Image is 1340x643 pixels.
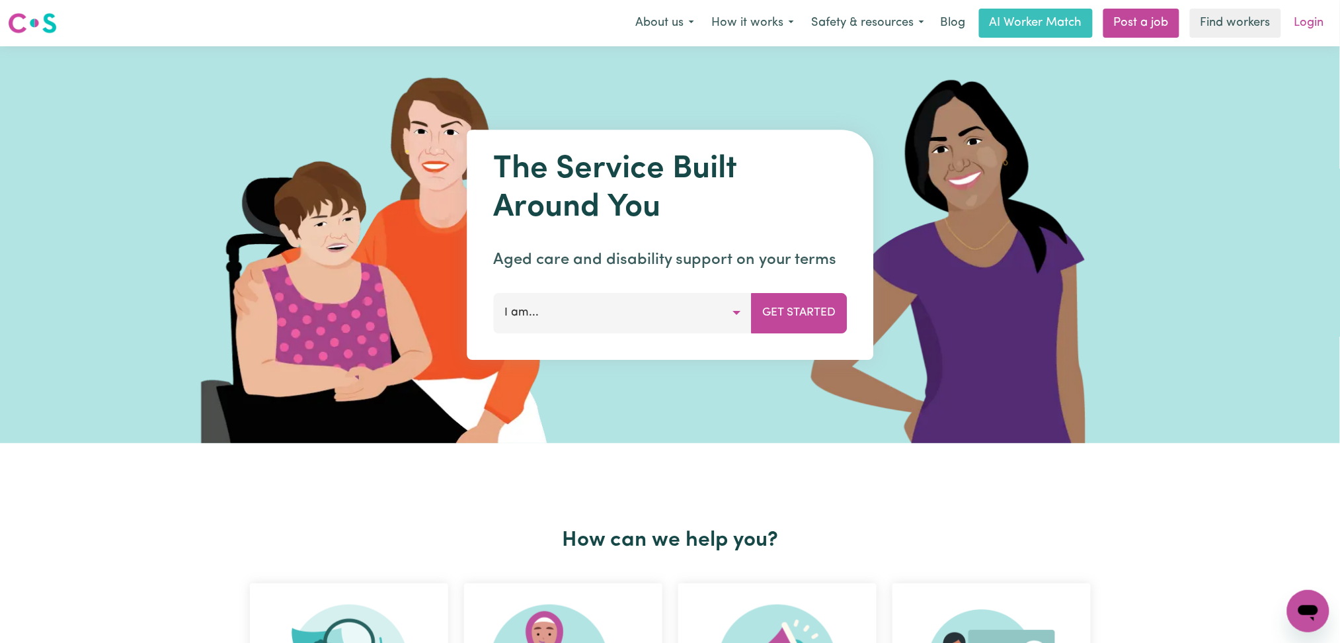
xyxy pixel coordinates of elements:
button: Get Started [751,293,847,333]
h2: How can we help you? [242,528,1099,553]
button: How it works [703,9,803,37]
a: Find workers [1190,9,1281,38]
button: I am... [493,293,752,333]
a: Post a job [1103,9,1179,38]
img: Careseekers logo [8,11,57,35]
p: Aged care and disability support on your terms [493,248,847,272]
a: Login [1286,9,1332,38]
a: Careseekers logo [8,8,57,38]
button: Safety & resources [803,9,933,37]
iframe: Button to launch messaging window [1287,590,1329,632]
h1: The Service Built Around You [493,151,847,227]
a: AI Worker Match [979,9,1093,38]
button: About us [627,9,703,37]
a: Blog [933,9,974,38]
